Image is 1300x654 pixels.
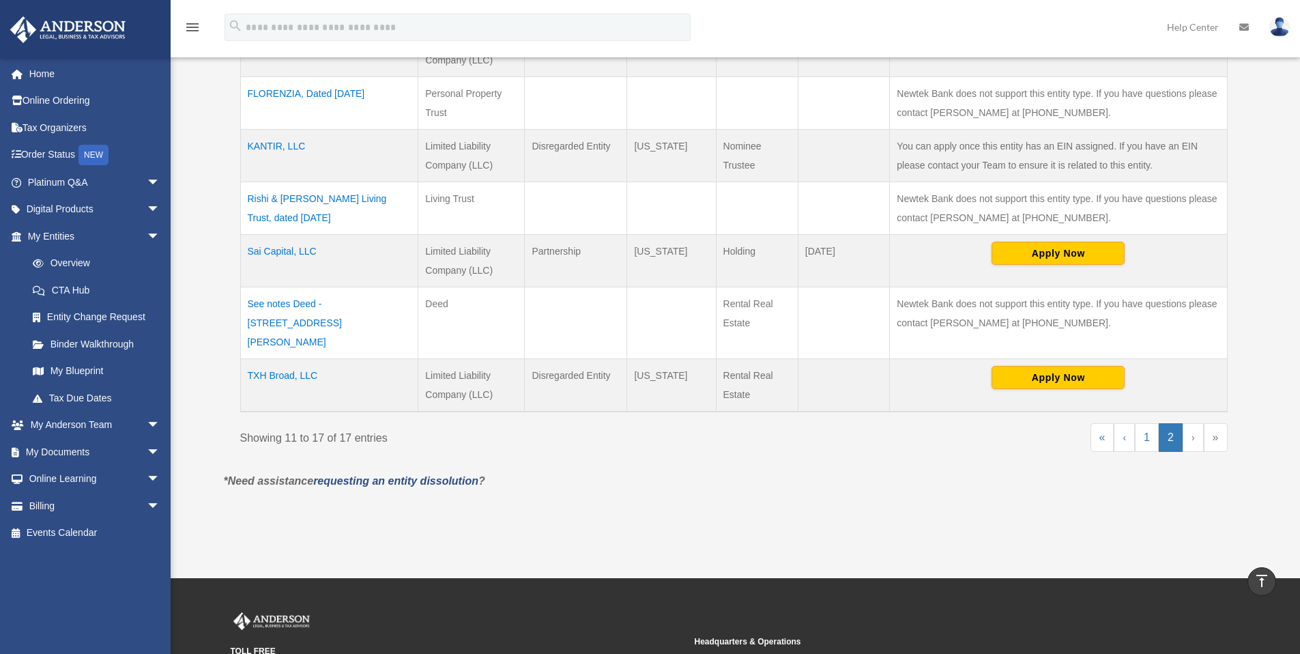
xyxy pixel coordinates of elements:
td: FLORENZIA, Dated [DATE] [240,77,418,130]
i: vertical_align_top [1254,573,1270,589]
td: Disregarded Entity [525,130,627,182]
td: Rental Real Estate [716,287,798,359]
button: Apply Now [992,366,1125,389]
td: Deed [418,287,525,359]
td: Holding [716,235,798,287]
td: Limited Liability Company (LLC) [418,130,525,182]
a: Entity Change Request [19,304,174,331]
a: My Documentsarrow_drop_down [10,438,181,466]
a: Binder Walkthrough [19,330,174,358]
td: KANTIR, LLC [240,130,418,182]
a: Online Learningarrow_drop_down [10,466,181,493]
a: Events Calendar [10,520,181,547]
td: You can apply once this entity has an EIN assigned. If you have an EIN please contact your Team t... [890,130,1227,182]
a: Home [10,60,181,87]
td: Rishi & [PERSON_NAME] Living Trust, dated [DATE] [240,182,418,235]
span: arrow_drop_down [147,466,174,494]
i: menu [184,19,201,35]
img: Anderson Advisors Platinum Portal [231,612,313,630]
a: Digital Productsarrow_drop_down [10,196,181,223]
td: [US_STATE] [627,130,716,182]
a: Tax Organizers [10,114,181,141]
a: My Blueprint [19,358,174,385]
a: vertical_align_top [1247,567,1276,596]
td: Living Trust [418,182,525,235]
span: arrow_drop_down [147,412,174,440]
td: Sai Capital, LLC [240,235,418,287]
a: Previous [1114,423,1135,452]
a: Overview [19,250,167,277]
td: Personal Property Trust [418,77,525,130]
td: Newtek Bank does not support this entity type. If you have questions please contact [PERSON_NAME]... [890,287,1227,359]
td: Partnership [525,235,627,287]
span: arrow_drop_down [147,196,174,224]
em: *Need assistance ? [224,475,485,487]
img: Anderson Advisors Platinum Portal [6,16,130,43]
td: Rental Real Estate [716,359,798,412]
a: My Anderson Teamarrow_drop_down [10,412,181,439]
td: Newtek Bank does not support this entity type. If you have questions please contact [PERSON_NAME]... [890,182,1227,235]
i: search [228,18,243,33]
button: Apply Now [992,242,1125,265]
td: Nominee Trustee [716,130,798,182]
a: 2 [1159,423,1183,452]
td: Newtek Bank does not support this entity type. If you have questions please contact [PERSON_NAME]... [890,77,1227,130]
div: Showing 11 to 17 of 17 entries [240,423,724,448]
a: First [1090,423,1114,452]
span: arrow_drop_down [147,223,174,251]
td: [US_STATE] [627,359,716,412]
a: 1 [1135,423,1159,452]
a: Order StatusNEW [10,141,181,169]
td: [US_STATE] [627,235,716,287]
a: Billingarrow_drop_down [10,492,181,520]
div: NEW [78,145,109,165]
td: See notes Deed - [STREET_ADDRESS][PERSON_NAME] [240,287,418,359]
small: Headquarters & Operations [695,635,1149,649]
td: TXH Broad, LLC [240,359,418,412]
a: My Entitiesarrow_drop_down [10,223,174,250]
a: menu [184,24,201,35]
span: arrow_drop_down [147,438,174,466]
a: Online Ordering [10,87,181,115]
a: CTA Hub [19,276,174,304]
a: requesting an entity dissolution [313,475,478,487]
td: [DATE] [798,235,890,287]
a: Tax Due Dates [19,384,174,412]
a: Last [1204,423,1228,452]
img: User Pic [1269,17,1290,37]
span: arrow_drop_down [147,169,174,197]
td: Disregarded Entity [525,359,627,412]
span: arrow_drop_down [147,492,174,520]
a: Platinum Q&Aarrow_drop_down [10,169,181,196]
a: Next [1183,423,1204,452]
td: Limited Liability Company (LLC) [418,235,525,287]
td: Limited Liability Company (LLC) [418,359,525,412]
